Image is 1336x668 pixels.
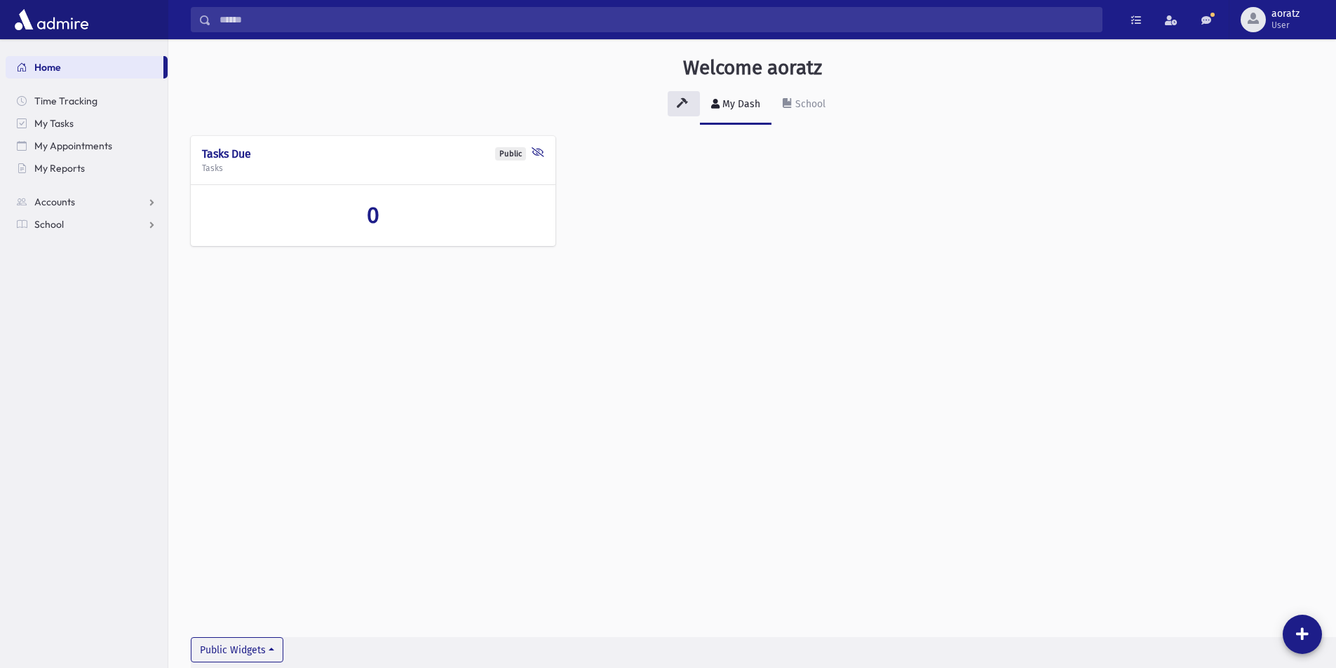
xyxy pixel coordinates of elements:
[6,135,168,157] a: My Appointments
[683,56,822,80] h3: Welcome aoratz
[495,147,526,161] div: Public
[720,98,760,110] div: My Dash
[6,112,168,135] a: My Tasks
[211,7,1102,32] input: Search
[34,95,97,107] span: Time Tracking
[6,157,168,179] a: My Reports
[792,98,825,110] div: School
[6,56,163,79] a: Home
[202,202,544,229] a: 0
[6,191,168,213] a: Accounts
[6,213,168,236] a: School
[771,86,837,125] a: School
[34,139,112,152] span: My Appointments
[34,218,64,231] span: School
[191,637,283,662] button: Public Widgets
[6,90,168,112] a: Time Tracking
[1271,8,1300,20] span: aoratz
[34,196,75,208] span: Accounts
[367,202,379,229] span: 0
[202,163,544,173] h5: Tasks
[11,6,92,34] img: AdmirePro
[34,61,61,74] span: Home
[34,117,74,130] span: My Tasks
[1271,20,1300,31] span: User
[700,86,771,125] a: My Dash
[202,147,544,161] h4: Tasks Due
[34,162,85,175] span: My Reports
